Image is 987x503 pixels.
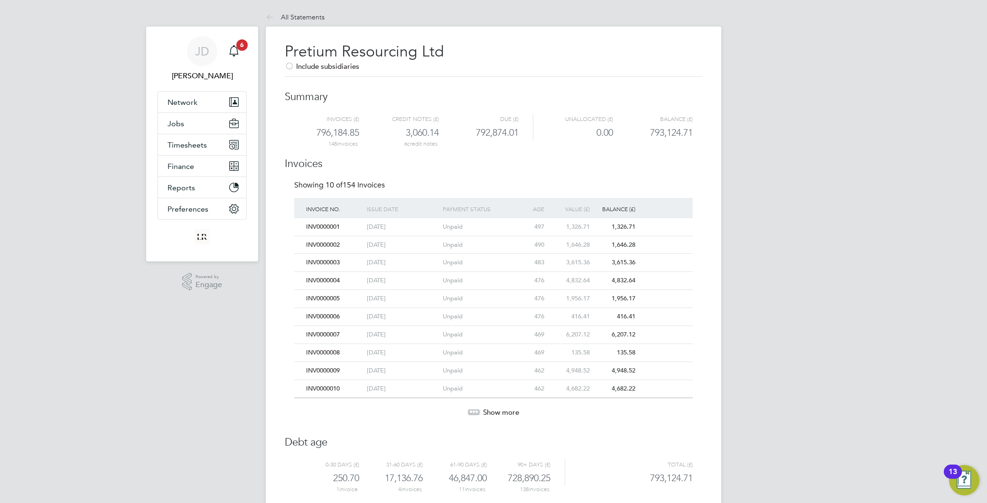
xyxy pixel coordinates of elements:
div: Age (days) [516,198,547,232]
span: 6 [236,39,248,51]
a: Go to home page [158,229,247,244]
span: INV0000003 [306,258,340,266]
ng-pluralize: invoices [337,140,358,147]
ng-pluralize: invoice [339,486,358,493]
div: 793,124.71 [565,470,693,486]
span: INV0000005 [306,294,340,302]
h3: Debt age [285,426,702,449]
div: 4,832.64 [547,272,592,289]
nav: Main navigation [146,27,258,261]
span: 10 of [326,180,343,190]
span: Timesheets [168,140,207,149]
div: Issue date [364,198,440,220]
div: 4,832.64 [592,272,638,289]
div: 17,136.76 [359,470,423,486]
button: Timesheets [158,134,246,155]
div: Showing [294,180,387,190]
a: 6 [224,36,243,66]
span: JD [195,45,209,57]
div: 476 [516,290,547,307]
div: 0-30 days (£) [296,459,359,470]
a: All Statements [266,13,325,21]
div: 1,956.17 [592,290,638,307]
span: Preferences [168,205,208,214]
div: Unpaid [440,272,516,289]
div: 483 [516,254,547,271]
div: 135.58 [547,344,592,362]
div: Invoices (£) [296,113,359,125]
div: Payment status [440,198,516,220]
ng-pluralize: invoices [465,486,485,493]
div: 792,874.01 [439,125,519,140]
div: 728,890.25 [487,470,550,486]
div: 416.41 [547,308,592,326]
ng-pluralize: credit notes [407,140,438,147]
div: 13 [949,472,957,484]
span: Powered by [196,273,222,281]
div: 469 [516,344,547,362]
div: Credit notes (£) [359,113,439,125]
div: Unpaid [440,380,516,398]
div: [DATE] [364,218,440,236]
span: 138 [520,486,529,493]
span: 1 [336,486,339,493]
span: Reports [168,183,195,192]
div: 490 [516,236,547,254]
h3: Invoices [285,148,702,171]
ng-pluralize: invoices [529,486,549,493]
div: [DATE] [364,344,440,362]
div: 6,207.12 [547,326,592,344]
div: [DATE] [364,362,440,380]
div: 135.58 [592,344,638,362]
span: 6 [404,140,407,147]
div: 497 [516,218,547,236]
span: INV0000007 [306,330,340,338]
span: Finance [168,162,194,171]
button: Finance [158,156,246,177]
div: Unpaid [440,308,516,326]
div: 31-60 days (£) [359,459,423,470]
div: 90+ days (£) [487,459,550,470]
span: Show more [483,408,519,417]
div: 796,184.85 [296,125,359,140]
div: [DATE] [364,272,440,289]
div: [DATE] [364,254,440,271]
div: Unpaid [440,326,516,344]
div: 250.70 [296,470,359,486]
a: Powered byEngage [182,273,223,291]
span: INV0000008 [306,348,340,356]
button: Reports [158,177,246,198]
div: Unallocated (£) [533,113,613,125]
div: 469 [516,326,547,344]
div: 46,847.00 [423,470,486,486]
span: Include subsidiaries [285,62,359,71]
div: 4,682.22 [592,380,638,398]
div: 416.41 [592,308,638,326]
span: INV0000009 [306,366,340,374]
button: Jobs [158,113,246,134]
div: Balance (£) [613,113,693,125]
span: 11 [459,486,465,493]
div: 1,326.71 [547,218,592,236]
span: INV0000004 [306,276,340,284]
div: Due (£) [439,113,519,125]
div: 462 [516,362,547,380]
div: Value (£) [547,198,592,220]
span: INV0000001 [306,223,340,231]
span: 154 Invoices [326,180,385,190]
div: 1,646.28 [592,236,638,254]
ng-pluralize: invoices [401,486,422,493]
div: [DATE] [364,380,440,398]
div: 4,682.22 [547,380,592,398]
span: Pretium Resourcing Ltd [285,42,444,61]
div: 462 [516,380,547,398]
div: 1,646.28 [547,236,592,254]
div: 476 [516,308,547,326]
span: 4 [398,486,401,493]
div: [DATE] [364,308,440,326]
div: 61-90 days (£) [423,459,486,470]
div: 6,207.12 [592,326,638,344]
div: 3,060.14 [359,125,439,140]
div: 0.00 [533,125,613,140]
span: Engage [196,281,222,289]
